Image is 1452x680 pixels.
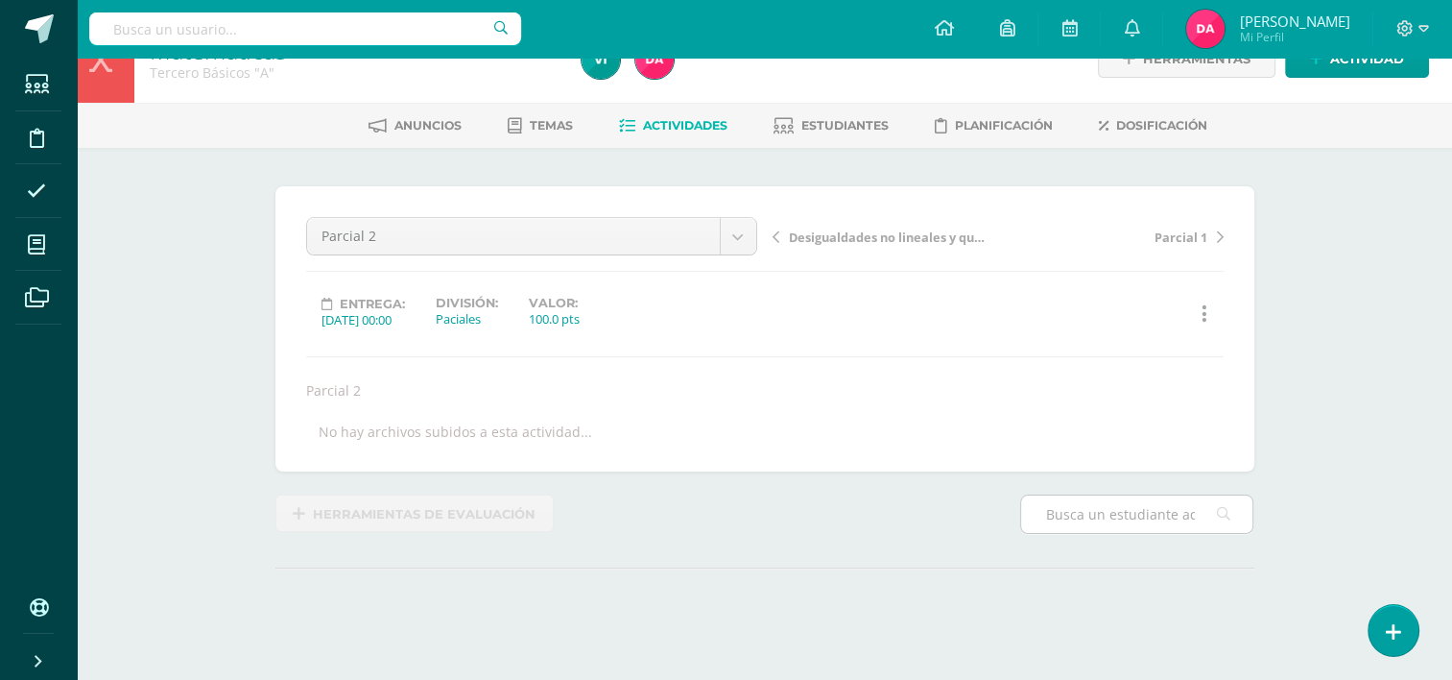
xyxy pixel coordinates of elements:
span: Dosificación [1116,118,1207,133]
div: No hay archivos subidos a esta actividad... [319,423,592,441]
span: Parcial 1 [1154,229,1207,246]
span: Herramientas de evaluación [313,497,536,532]
div: Tercero Básicos 'A' [150,63,559,82]
div: 100.0 pts [529,310,580,328]
span: Estudiantes [801,118,889,133]
div: Parcial 2 [298,381,1231,400]
span: Planificación [955,118,1053,133]
span: Mi Perfil [1239,29,1349,45]
a: Parcial 1 [998,227,1224,246]
img: 0d1c13a784e50cea1b92786e6af8f399.png [1186,10,1225,48]
label: División: [436,296,498,310]
a: Herramientas [1098,40,1275,78]
a: Actividades [619,110,727,141]
input: Busca un estudiante aquí... [1021,496,1252,533]
a: Parcial 2 [307,218,756,255]
a: Actividad [1285,40,1429,78]
a: Temas [508,110,573,141]
a: Estudiantes [774,110,889,141]
span: Anuncios [394,118,462,133]
span: Actividades [643,118,727,133]
a: Desigualdades no lineales y que involucran cocientes [773,227,998,246]
div: Paciales [436,310,498,328]
span: Desigualdades no lineales y que involucran cocientes [789,229,992,246]
span: Entrega: [340,297,405,311]
span: Temas [530,118,573,133]
label: Valor: [529,296,580,310]
img: c0ce1b3350cacf3227db14f927d4c0cc.png [582,40,620,79]
a: Planificación [935,110,1053,141]
span: [PERSON_NAME] [1239,12,1349,31]
span: Herramientas [1143,41,1250,77]
a: Dosificación [1099,110,1207,141]
span: Actividad [1330,41,1404,77]
a: Anuncios [369,110,462,141]
input: Busca un usuario... [89,12,521,45]
span: Parcial 2 [321,218,705,255]
div: [DATE] 00:00 [321,311,405,328]
img: 0d1c13a784e50cea1b92786e6af8f399.png [635,40,674,79]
